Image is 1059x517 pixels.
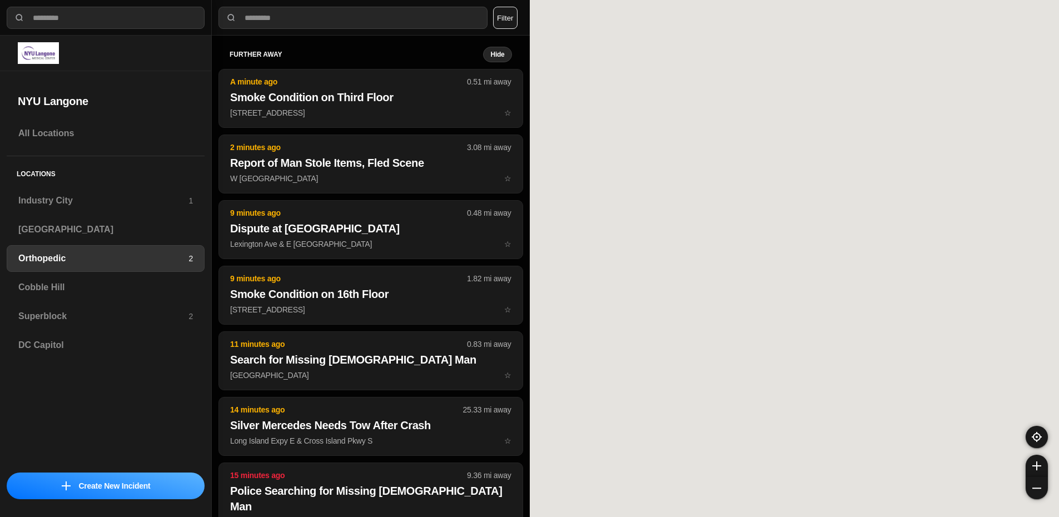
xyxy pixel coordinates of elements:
[226,12,237,23] img: search
[504,240,511,248] span: star
[218,331,523,390] button: 11 minutes ago0.83 mi awaySearch for Missing [DEMOGRAPHIC_DATA] Man[GEOGRAPHIC_DATA]star
[230,221,511,236] h2: Dispute at [GEOGRAPHIC_DATA]
[18,42,59,64] img: logo
[218,69,523,128] button: A minute ago0.51 mi awaySmoke Condition on Third Floor[STREET_ADDRESS]star
[218,108,523,117] a: A minute ago0.51 mi awaySmoke Condition on Third Floor[STREET_ADDRESS]star
[1026,455,1048,477] button: zoom-in
[504,371,511,380] span: star
[218,200,523,259] button: 9 minutes ago0.48 mi awayDispute at [GEOGRAPHIC_DATA]Lexington Ave & E [GEOGRAPHIC_DATA]star
[1032,432,1042,442] img: recenter
[230,404,463,415] p: 14 minutes ago
[18,127,193,140] h3: All Locations
[1032,484,1041,493] img: zoom-out
[504,436,511,445] span: star
[7,332,205,359] a: DC Capitol
[1026,477,1048,499] button: zoom-out
[1032,461,1041,470] img: zoom-in
[467,142,511,153] p: 3.08 mi away
[504,305,511,314] span: star
[467,470,511,481] p: 9.36 mi away
[18,194,188,207] h3: Industry City
[230,207,467,218] p: 9 minutes ago
[230,417,511,433] h2: Silver Mercedes Needs Tow After Crash
[18,310,188,323] h3: Superblock
[7,473,205,499] button: iconCreate New Incident
[62,481,71,490] img: icon
[230,173,511,184] p: W [GEOGRAPHIC_DATA]
[188,195,193,206] p: 1
[230,238,511,250] p: Lexington Ave & E [GEOGRAPHIC_DATA]
[218,239,523,248] a: 9 minutes ago0.48 mi awayDispute at [GEOGRAPHIC_DATA]Lexington Ave & E [GEOGRAPHIC_DATA]star
[230,339,467,350] p: 11 minutes ago
[18,93,193,109] h2: NYU Langone
[7,216,205,243] a: [GEOGRAPHIC_DATA]
[467,76,511,87] p: 0.51 mi away
[18,252,188,265] h3: Orthopedic
[490,50,504,59] small: Hide
[230,142,467,153] p: 2 minutes ago
[230,470,467,481] p: 15 minutes ago
[18,339,193,352] h3: DC Capitol
[18,281,193,294] h3: Cobble Hill
[230,90,511,105] h2: Smoke Condition on Third Floor
[230,50,483,59] h5: further away
[467,273,511,284] p: 1.82 mi away
[230,107,511,118] p: [STREET_ADDRESS]
[230,76,467,87] p: A minute ago
[230,286,511,302] h2: Smoke Condition on 16th Floor
[7,187,205,214] a: Industry City1
[483,47,511,62] button: Hide
[218,436,523,445] a: 14 minutes ago25.33 mi awaySilver Mercedes Needs Tow After CrashLong Island Expy E & Cross Island...
[1026,426,1048,448] button: recenter
[218,173,523,183] a: 2 minutes ago3.08 mi awayReport of Man Stole Items, Fled SceneW [GEOGRAPHIC_DATA]star
[230,155,511,171] h2: Report of Man Stole Items, Fled Scene
[463,404,511,415] p: 25.33 mi away
[218,370,523,380] a: 11 minutes ago0.83 mi awaySearch for Missing [DEMOGRAPHIC_DATA] Man[GEOGRAPHIC_DATA]star
[188,253,193,264] p: 2
[230,370,511,381] p: [GEOGRAPHIC_DATA]
[230,483,511,514] h2: Police Searching for Missing [DEMOGRAPHIC_DATA] Man
[230,435,511,446] p: Long Island Expy E & Cross Island Pkwy S
[467,339,511,350] p: 0.83 mi away
[493,7,518,29] button: Filter
[230,273,467,284] p: 9 minutes ago
[218,135,523,193] button: 2 minutes ago3.08 mi awayReport of Man Stole Items, Fled SceneW [GEOGRAPHIC_DATA]star
[7,245,205,272] a: Orthopedic2
[218,266,523,325] button: 9 minutes ago1.82 mi awaySmoke Condition on 16th Floor[STREET_ADDRESS]star
[7,274,205,301] a: Cobble Hill
[504,108,511,117] span: star
[188,311,193,322] p: 2
[18,223,193,236] h3: [GEOGRAPHIC_DATA]
[467,207,511,218] p: 0.48 mi away
[78,480,150,491] p: Create New Incident
[230,352,511,367] h2: Search for Missing [DEMOGRAPHIC_DATA] Man
[7,156,205,187] h5: Locations
[230,304,511,315] p: [STREET_ADDRESS]
[7,303,205,330] a: Superblock2
[218,305,523,314] a: 9 minutes ago1.82 mi awaySmoke Condition on 16th Floor[STREET_ADDRESS]star
[7,120,205,147] a: All Locations
[504,174,511,183] span: star
[218,397,523,456] button: 14 minutes ago25.33 mi awaySilver Mercedes Needs Tow After CrashLong Island Expy E & Cross Island...
[14,12,25,23] img: search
